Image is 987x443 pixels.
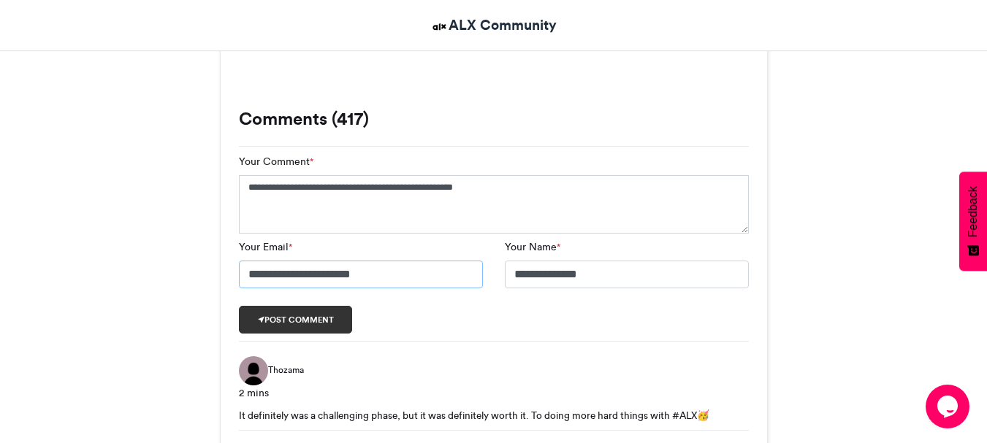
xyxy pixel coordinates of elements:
[430,18,449,36] img: ALX Community
[239,239,292,255] label: Your Email
[239,408,749,423] div: It definitely was a challenging phase, but it was definitely worth it. To doing more hard things ...
[430,15,557,36] a: ALX Community
[967,186,980,237] span: Feedback
[239,356,268,385] img: Thozama
[268,363,304,377] span: Thozama
[926,385,972,428] iframe: chat widget
[239,306,353,334] button: Post comment
[959,172,987,271] button: Feedback - Show survey
[239,110,749,128] h3: Comments (417)
[239,154,313,169] label: Your Comment
[505,239,560,255] label: Your Name
[239,385,749,401] div: 2 mins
